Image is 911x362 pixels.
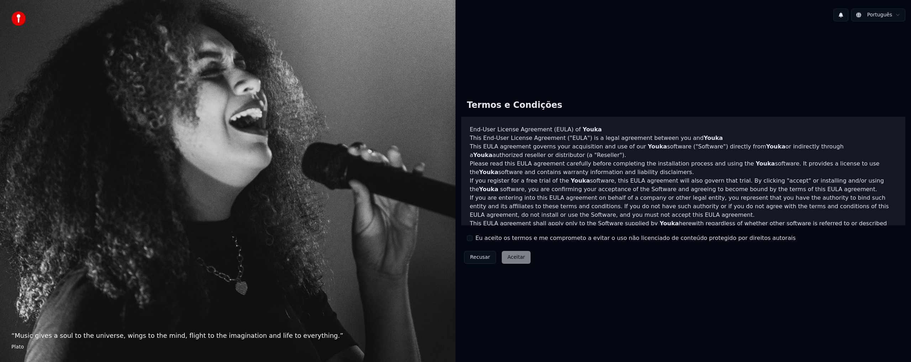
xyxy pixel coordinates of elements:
p: “ Music gives a soul to the universe, wings to the mind, flight to the imagination and life to ev... [11,331,444,341]
span: Youka [648,143,667,150]
p: If you register for a free trial of the software, this EULA agreement will also govern that trial... [470,177,897,194]
span: Youka [660,220,679,227]
div: Termos e Condições [461,94,568,117]
p: This End-User License Agreement ("EULA") is a legal agreement between you and [470,134,897,142]
span: Youka [479,169,498,175]
p: This EULA agreement shall apply only to the Software supplied by herewith regardless of whether o... [470,219,897,245]
footer: Plato [11,343,444,351]
h3: End-User License Agreement (EULA) of [470,125,897,134]
p: If you are entering into this EULA agreement on behalf of a company or other legal entity, you re... [470,194,897,219]
p: This EULA agreement governs your acquisition and use of our software ("Software") directly from o... [470,142,897,159]
span: Youka [583,126,602,133]
button: Recusar [464,251,496,264]
img: youka [11,11,26,26]
label: Eu aceito os termos e me comprometo a evitar o uso não licenciado de conteúdo protegido por direi... [475,234,796,242]
span: Youka [704,135,723,141]
p: Please read this EULA agreement carefully before completing the installation process and using th... [470,159,897,177]
span: Youka [479,186,498,193]
span: Youka [766,143,785,150]
span: Youka [571,177,590,184]
span: Youka [756,160,775,167]
span: Youka [473,152,493,158]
